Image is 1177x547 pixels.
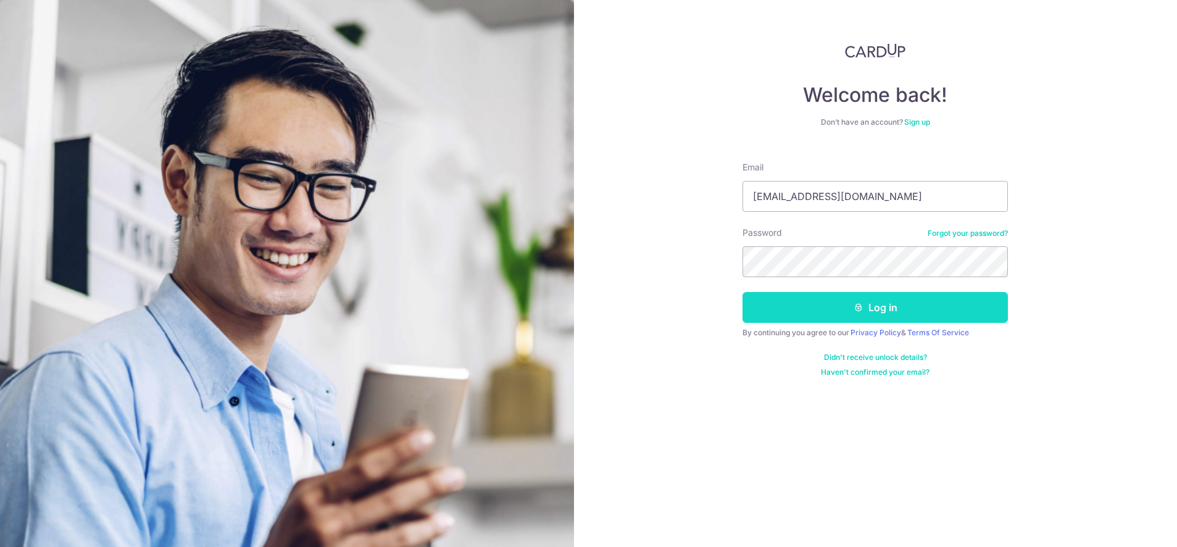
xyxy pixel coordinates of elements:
[821,367,930,377] a: Haven't confirmed your email?
[845,43,905,58] img: CardUp Logo
[742,328,1008,338] div: By continuing you agree to our &
[824,353,927,362] a: Didn't receive unlock details?
[742,181,1008,212] input: Enter your Email
[904,117,930,127] a: Sign up
[742,292,1008,323] button: Log in
[742,117,1008,127] div: Don’t have an account?
[928,228,1008,238] a: Forgot your password?
[742,83,1008,107] h4: Welcome back!
[742,227,782,239] label: Password
[851,328,901,337] a: Privacy Policy
[742,161,763,173] label: Email
[907,328,969,337] a: Terms Of Service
